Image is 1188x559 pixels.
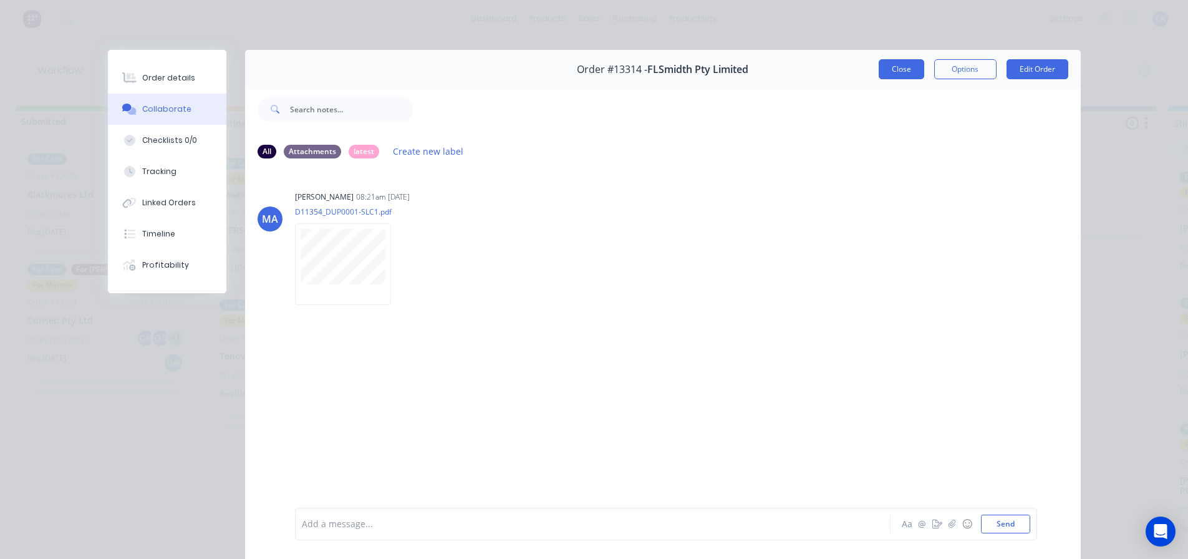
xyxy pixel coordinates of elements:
[142,228,175,240] div: Timeline
[349,145,379,158] div: latest
[142,197,196,208] div: Linked Orders
[934,59,997,79] button: Options
[290,97,413,122] input: Search notes...
[1007,59,1068,79] button: Edit Order
[108,125,226,156] button: Checklists 0/0
[108,218,226,250] button: Timeline
[387,143,470,160] button: Create new label
[981,515,1030,533] button: Send
[577,64,647,75] span: Order #13314 -
[647,64,748,75] span: FLSmidth Pty Limited
[284,145,341,158] div: Attachments
[960,517,975,532] button: ☺
[356,192,410,203] div: 08:21am [DATE]
[142,135,197,146] div: Checklists 0/0
[1146,517,1176,547] div: Open Intercom Messenger
[108,156,226,187] button: Tracking
[108,94,226,125] button: Collaborate
[879,59,924,79] button: Close
[142,166,176,177] div: Tracking
[900,517,915,532] button: Aa
[262,211,278,226] div: MA
[108,62,226,94] button: Order details
[295,192,354,203] div: [PERSON_NAME]
[295,207,403,217] p: D11354_DUP0001-SLC1.pdf
[142,104,191,115] div: Collaborate
[108,187,226,218] button: Linked Orders
[915,517,930,532] button: @
[108,250,226,281] button: Profitability
[142,72,195,84] div: Order details
[142,260,189,271] div: Profitability
[258,145,276,158] div: All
